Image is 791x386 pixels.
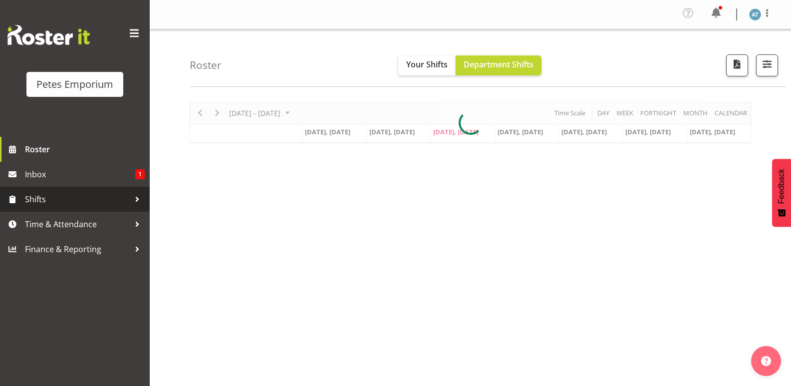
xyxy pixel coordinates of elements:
[25,217,130,232] span: Time & Attendance
[25,242,130,257] span: Finance & Reporting
[36,77,113,92] div: Petes Emporium
[135,169,145,179] span: 1
[749,8,761,20] img: alex-micheal-taniwha5364.jpg
[25,167,135,182] span: Inbox
[25,192,130,207] span: Shifts
[406,59,448,70] span: Your Shifts
[7,25,90,45] img: Rosterit website logo
[756,54,778,76] button: Filter Shifts
[726,54,748,76] button: Download a PDF of the roster according to the set date range.
[464,59,533,70] span: Department Shifts
[398,55,456,75] button: Your Shifts
[190,59,222,71] h4: Roster
[772,159,791,227] button: Feedback - Show survey
[777,169,786,204] span: Feedback
[456,55,541,75] button: Department Shifts
[25,142,145,157] span: Roster
[761,356,771,366] img: help-xxl-2.png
